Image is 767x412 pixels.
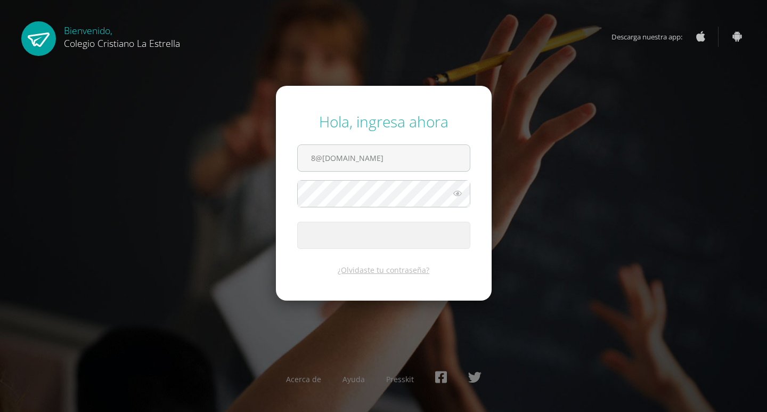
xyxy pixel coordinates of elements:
a: Acerca de [286,374,321,384]
a: Presskit [386,374,414,384]
a: ¿Olvidaste tu contraseña? [338,265,429,275]
div: Hola, ingresa ahora [297,111,470,132]
div: Bienvenido, [64,21,180,50]
span: Colegio Cristiano La Estrella [64,37,180,50]
button: Ingresar [297,222,470,249]
span: Descarga nuestra app: [611,27,693,47]
a: Ayuda [342,374,365,384]
input: Correo electrónico o usuario [298,145,470,171]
